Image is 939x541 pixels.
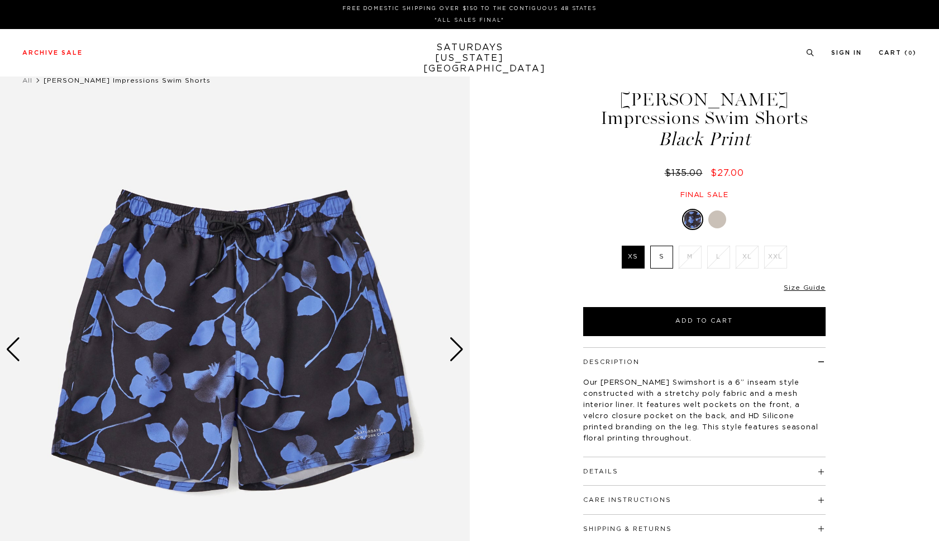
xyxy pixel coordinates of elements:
[711,169,744,178] span: $27.00
[423,42,516,74] a: SATURDAYS[US_STATE][GEOGRAPHIC_DATA]
[665,169,707,178] del: $135.00
[22,50,83,56] a: Archive Sale
[583,377,826,444] p: Our [PERSON_NAME] Swimshort is a 6” inseam style constructed with a stretchy poly fabric and a me...
[583,526,672,532] button: Shipping & Returns
[831,50,862,56] a: Sign In
[622,246,645,269] label: XS
[581,190,827,200] div: Final sale
[650,246,673,269] label: S
[581,130,827,149] span: Black Print
[22,77,32,84] a: All
[27,4,912,13] p: FREE DOMESTIC SHIPPING OVER $150 TO THE CONTIGUOUS 48 STATES
[449,337,464,362] div: Next slide
[908,51,913,56] small: 0
[44,77,211,84] span: [PERSON_NAME] Impressions Swim Shorts
[583,497,671,503] button: Care Instructions
[583,359,640,365] button: Description
[6,337,21,362] div: Previous slide
[581,90,827,149] h1: [PERSON_NAME] Impressions Swim Shorts
[583,307,826,336] button: Add to Cart
[784,284,825,291] a: Size Guide
[879,50,917,56] a: Cart (0)
[583,468,618,475] button: Details
[27,16,912,25] p: *ALL SALES FINAL*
